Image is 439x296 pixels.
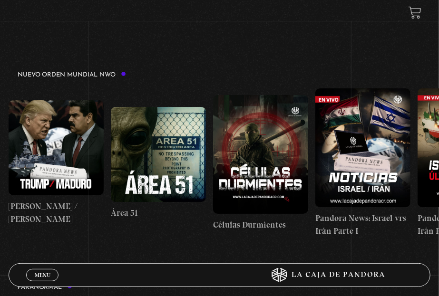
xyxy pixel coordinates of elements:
[35,272,50,278] span: Menu
[18,71,127,78] h3: Nuevo Orden Mundial NWO
[315,212,410,238] h4: Pandora News: Israel vrs Irán Parte I
[9,87,104,239] a: [PERSON_NAME] / [PERSON_NAME]
[315,87,410,239] a: Pandora News: Israel vrs Irán Parte I
[9,200,104,226] h4: [PERSON_NAME] / [PERSON_NAME]
[409,6,421,19] a: View your shopping cart
[111,87,206,239] a: Área 51
[213,219,308,231] h4: Células Durmientes
[31,280,54,287] span: Cerrar
[111,207,206,220] h4: Área 51
[18,284,73,290] h3: Paranormal
[213,87,308,239] a: Células Durmientes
